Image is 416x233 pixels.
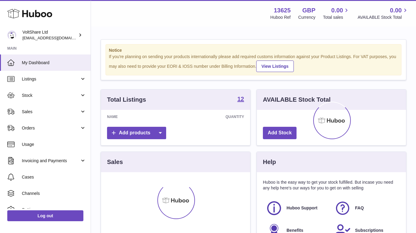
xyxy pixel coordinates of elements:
[22,174,86,180] span: Cases
[357,15,409,20] span: AVAILABLE Stock Total
[7,210,83,221] a: Log out
[263,96,330,104] h3: AVAILABLE Stock Total
[287,205,317,211] span: Huboo Support
[331,6,343,15] span: 0.00
[107,96,146,104] h3: Total Listings
[274,6,291,15] strong: 13625
[237,96,244,103] a: 12
[263,127,297,139] a: Add Stock
[263,158,276,166] h3: Help
[22,191,86,196] span: Channels
[22,125,80,131] span: Orders
[7,31,16,40] img: info@voltshare.co.uk
[357,6,409,20] a: 0.00 AVAILABLE Stock Total
[109,54,398,72] div: If you're planning on sending your products internationally please add required customs informati...
[266,200,328,216] a: Huboo Support
[390,6,402,15] span: 0.00
[22,60,86,66] span: My Dashboard
[22,93,80,98] span: Stock
[22,207,86,213] span: Settings
[22,29,77,41] div: VoltShare Ltd
[165,110,250,124] th: Quantity
[22,109,80,115] span: Sales
[270,15,291,20] div: Huboo Ref
[323,6,350,20] a: 0.00 Total sales
[109,48,398,53] strong: Notice
[22,142,86,147] span: Usage
[298,15,316,20] div: Currency
[107,158,123,166] h3: Sales
[355,205,364,211] span: FAQ
[263,179,400,191] p: Huboo is the easy way to get your stock fulfilled. But incase you need any help here's our ways f...
[22,158,80,164] span: Invoicing and Payments
[334,200,397,216] a: FAQ
[323,15,350,20] span: Total sales
[256,61,294,72] a: View Listings
[107,127,166,139] a: Add products
[22,76,80,82] span: Listings
[101,110,165,124] th: Name
[22,35,89,40] span: [EMAIL_ADDRESS][DOMAIN_NAME]
[302,6,315,15] strong: GBP
[237,96,244,102] strong: 12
